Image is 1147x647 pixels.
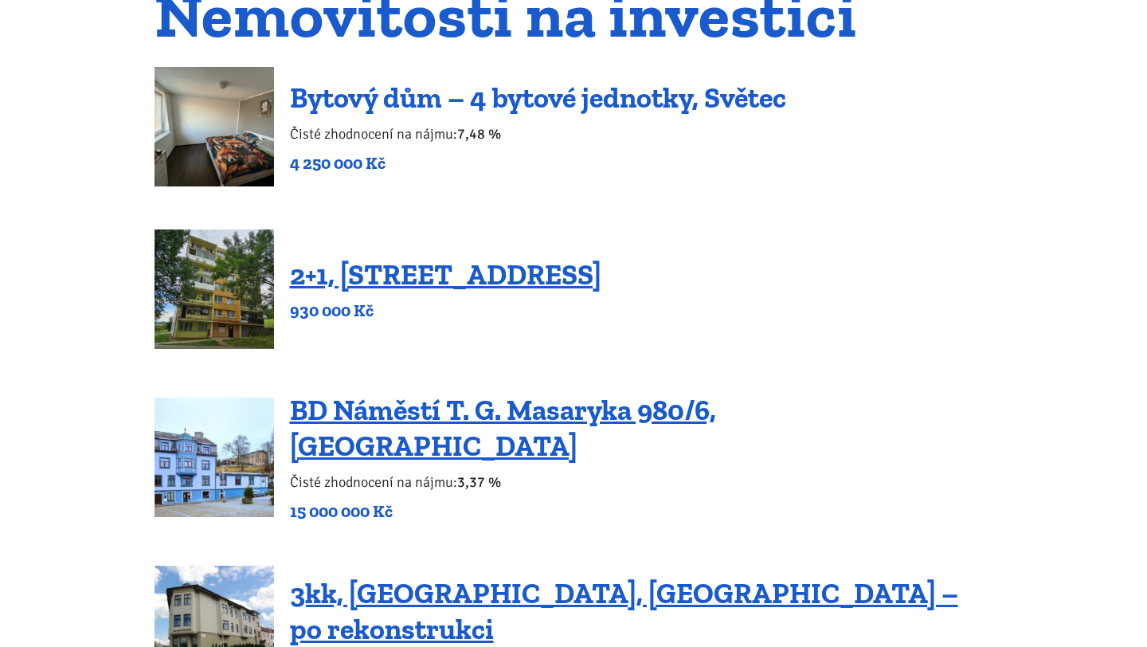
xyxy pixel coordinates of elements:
p: Čisté zhodnocení na nájmu: [290,123,786,145]
p: Čisté zhodnocení na nájmu: [290,471,993,493]
p: 4 250 000 Kč [290,152,786,174]
a: 3kk, [GEOGRAPHIC_DATA], [GEOGRAPHIC_DATA] – po rekonstrukci [290,576,958,646]
a: 2+1, [STREET_ADDRESS] [290,257,601,292]
a: Bytový dům – 4 bytové jednotky, Světec [290,80,786,115]
a: BD Náměstí T. G. Masaryka 980/6, [GEOGRAPHIC_DATA] [290,393,716,463]
b: 7,48 % [457,125,501,143]
b: 3,37 % [457,473,501,491]
p: 15 000 000 Kč [290,500,993,523]
p: 930 000 Kč [290,300,601,322]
